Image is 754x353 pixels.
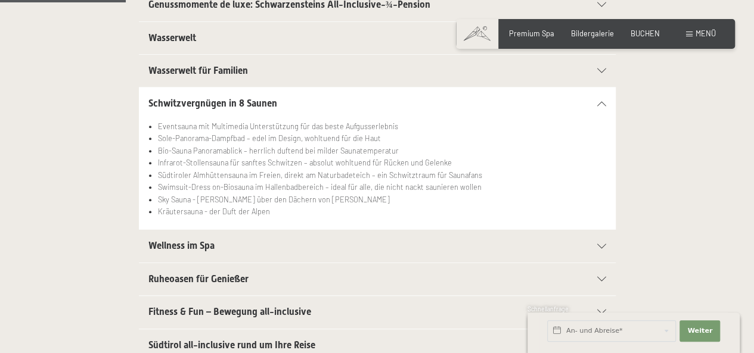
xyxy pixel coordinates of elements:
span: Wasserwelt [148,32,196,43]
li: Kräutersauna - der Duft der Alpen [158,205,606,217]
a: Bildergalerie [571,29,614,38]
li: Südtiroler Almhüttensauna im Freien, direkt am Naturbadeteich – ein Schwitztraum für Saunafans [158,169,606,181]
a: Premium Spa [509,29,554,38]
a: BUCHEN [631,29,660,38]
li: Sky Sauna - [PERSON_NAME] über den Dächern von [PERSON_NAME] [158,193,606,205]
span: Wasserwelt für Familien [148,65,248,76]
li: Infrarot-Stollensauna für sanftes Schwitzen – absolut wohltuend für Rücken und Gelenke [158,157,606,168]
button: Weiter [679,320,720,342]
span: Südtirol all-inclusive rund um Ihre Reise [148,339,315,351]
span: Fitness & Fun – Bewegung all-inclusive [148,306,311,317]
li: Eventsauna mit Multimedia Unterstützung für das beste Aufgusserlebnis [158,120,606,132]
li: Swimsuit-Dress on-Biosauna im Hallenbadbereich – ideal für alle, die nicht nackt saunieren wollen [158,181,606,193]
span: Weiter [687,326,712,336]
span: Schnellanfrage [528,305,569,313]
span: Schwitzvergnügen in 8 Saunen [148,98,277,109]
li: Sole-Panorama-Dampfbad – edel im Design, wohltuend für die Haut [158,132,606,144]
span: Menü [696,29,716,38]
span: Wellness im Spa [148,240,215,251]
li: Bio-Sauna Panoramablick – herrlich duftend bei milder Saunatemperatur [158,145,606,157]
span: Ruheoasen für Genießer [148,273,249,285]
